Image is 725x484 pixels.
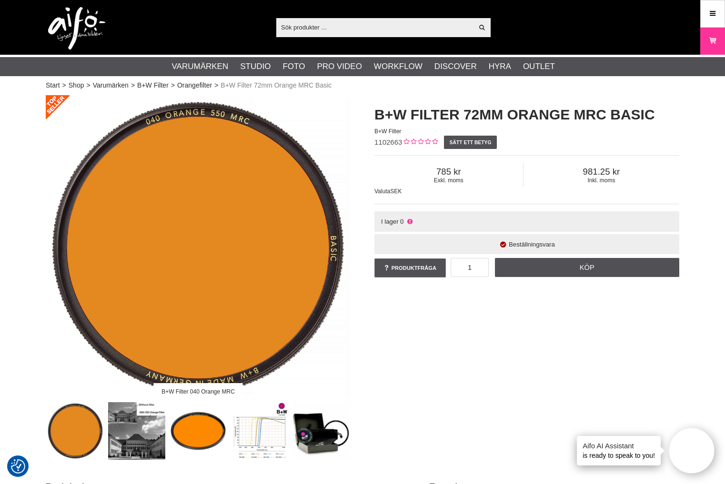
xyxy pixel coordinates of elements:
[137,80,169,90] a: B+W Filter
[171,80,175,90] span: >
[444,136,497,149] a: Sätt ett betyg
[48,7,105,50] img: logo.png
[46,95,351,400] img: B+W Filter 040 Orange MRC
[93,80,129,90] a: Varumärken
[374,188,390,195] span: Valuta
[509,241,555,248] span: Beställningsvara
[374,167,523,177] span: 785
[86,80,90,90] span: >
[153,383,242,400] div: B+W Filter 040 Orange MRC
[489,60,511,73] a: Hyra
[11,459,25,474] img: Revisit consent button
[69,80,84,90] a: Shop
[374,258,446,277] a: Produktfråga
[523,60,555,73] a: Outlet
[577,436,661,465] div: is ready to speak to you!
[374,177,523,184] span: Exkl. moms
[374,60,423,73] a: Workflow
[276,20,473,34] input: Sök produkter ...
[240,60,271,73] a: Studio
[524,177,679,184] span: Inkl. moms
[400,218,403,225] span: 0
[172,60,229,73] a: Varumärken
[231,402,289,460] img: Transmission Curves
[374,105,679,125] h1: B+W Filter 72mm Orange MRC Basic
[402,138,438,148] div: Kundbetyg: 0
[177,80,212,90] a: Orangefilter
[214,80,218,90] span: >
[131,80,135,90] span: >
[62,80,66,90] span: >
[46,80,60,90] a: Start
[221,80,332,90] span: B+W Filter 72mm Orange MRC Basic
[524,167,679,177] span: 981.25
[374,128,401,135] span: B+W Filter
[374,138,402,146] span: 1102663
[11,458,25,475] button: Samtyckesinställningar
[108,402,166,460] img: Bildexempel med orangefilter
[317,60,362,73] a: Pro Video
[495,258,680,277] a: Köp
[282,60,305,73] a: Foto
[406,218,413,225] i: Ej i lager
[292,402,350,460] img: B+W Filter Box
[381,218,399,225] span: I lager
[390,188,402,195] span: SEK
[583,441,655,451] h4: Aifo AI Assistant
[47,402,104,460] img: B+W Filter 040 Orange MRC
[434,60,477,73] a: Discover
[170,402,227,460] img: B+W Basic filterfattning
